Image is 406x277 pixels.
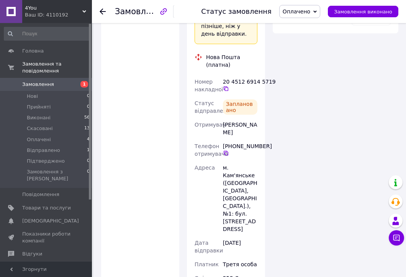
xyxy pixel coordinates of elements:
span: Виконані [27,114,51,121]
div: м. Кам'янське ([GEOGRAPHIC_DATA], [GEOGRAPHIC_DATA].), №1: бул. [STREET_ADDRESS] [221,161,259,236]
button: Чат з покупцем [389,230,404,246]
span: 0 [87,158,90,165]
span: Адреса [195,165,215,171]
span: Платник [195,261,219,267]
span: 1 [80,81,88,87]
span: 0 [87,104,90,110]
div: Нова Пошта (платна) [204,53,259,69]
span: Товари та послуги [22,204,71,211]
span: Повідомлення [22,191,59,198]
span: Номер накладної [195,79,223,92]
span: Дата відправки [195,240,223,254]
span: Підтверджено [27,158,65,165]
div: Ваш ID: 4110192 [25,12,92,18]
span: Замовлення з [PERSON_NAME] [27,168,87,182]
span: Прийняті [27,104,51,110]
span: Відгуки [22,251,42,257]
span: Замовлення виконано [334,9,392,15]
span: Нові [27,93,38,100]
div: [DATE] [221,236,259,257]
span: Замовлення та повідомлення [22,61,92,74]
button: Замовлення виконано [328,6,398,17]
span: 0 [87,93,90,100]
span: Показники роботи компанії [22,231,71,244]
span: 0 [87,168,90,182]
span: Оплачені [27,136,51,143]
div: 20 4512 6914 5719 [223,78,257,92]
input: Пошук [4,27,90,41]
span: Статус відправлення [195,100,233,114]
span: [DEMOGRAPHIC_DATA] [22,218,79,224]
div: Статус замовлення [201,8,272,15]
span: Скасовані [27,125,53,132]
span: Замовлення [115,7,166,16]
span: Отримувач [195,122,226,128]
span: 4 [87,136,90,143]
div: [PERSON_NAME] [221,118,259,139]
div: Повернутися назад [100,8,106,15]
span: Замовлення [22,81,54,88]
span: 56 [84,114,90,121]
div: [PHONE_NUMBER] [223,142,257,156]
span: 13 [84,125,90,132]
div: Заплановано [223,99,257,115]
span: Головна [22,48,44,54]
span: 4You [25,5,82,12]
span: Відправлено [27,147,60,154]
span: Оплачено [283,8,310,15]
div: Третя особа [221,257,259,271]
span: 1 [87,147,90,154]
span: Телефон отримувача [195,143,228,157]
